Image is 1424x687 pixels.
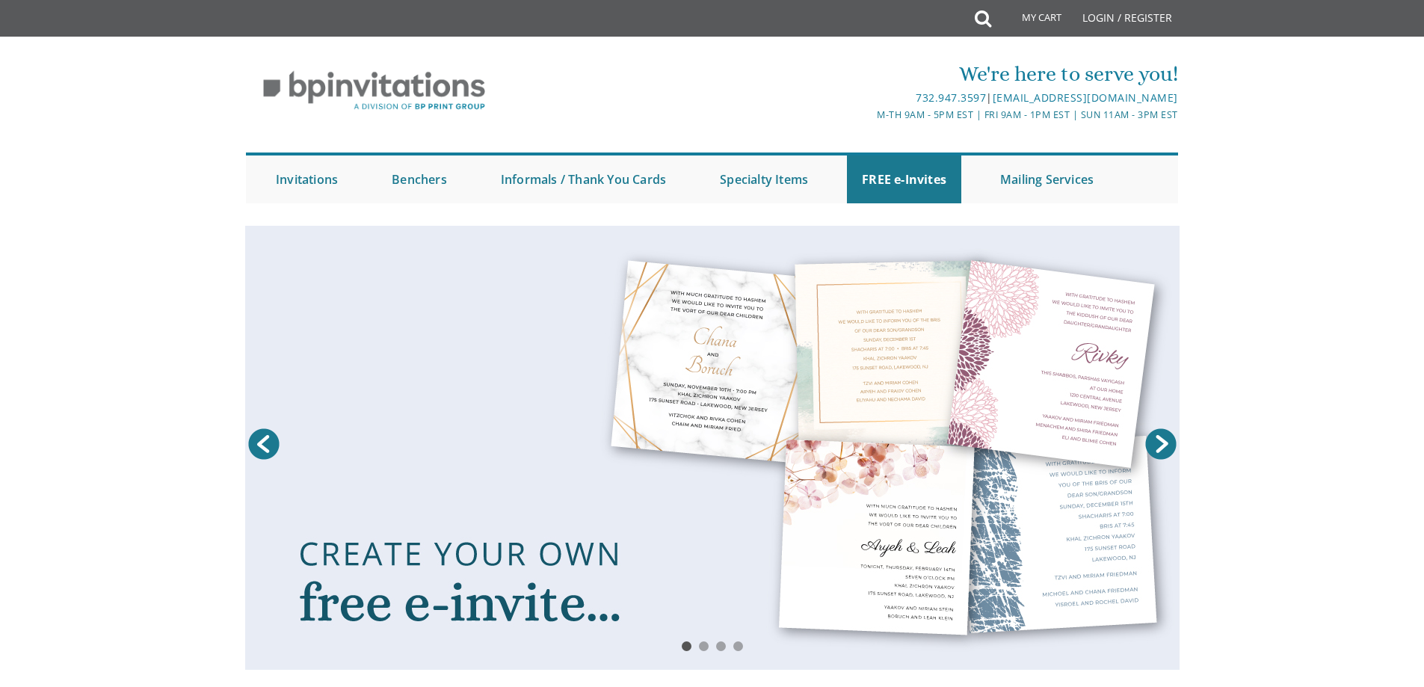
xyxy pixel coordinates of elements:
[377,155,462,203] a: Benchers
[486,155,681,203] a: Informals / Thank You Cards
[558,89,1178,107] div: |
[558,59,1178,89] div: We're here to serve you!
[558,107,1178,123] div: M-Th 9am - 5pm EST | Fri 9am - 1pm EST | Sun 11am - 3pm EST
[261,155,353,203] a: Invitations
[847,155,961,203] a: FREE e-Invites
[245,425,283,463] a: Prev
[993,90,1178,105] a: [EMAIL_ADDRESS][DOMAIN_NAME]
[246,60,502,122] img: BP Invitation Loft
[705,155,823,203] a: Specialty Items
[916,90,986,105] a: 732.947.3597
[985,155,1109,203] a: Mailing Services
[1142,425,1180,463] a: Next
[990,1,1072,39] a: My Cart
